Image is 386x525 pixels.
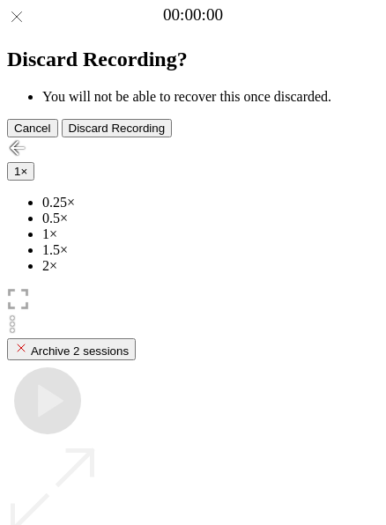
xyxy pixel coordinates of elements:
li: 1.5× [42,242,379,258]
li: 0.5× [42,211,379,226]
li: 0.25× [42,195,379,211]
li: 2× [42,258,379,274]
span: 1 [14,165,20,178]
button: Cancel [7,119,58,137]
li: You will not be able to recover this once discarded. [42,89,379,105]
div: Archive 2 sessions [14,341,129,358]
h2: Discard Recording? [7,48,379,71]
button: Discard Recording [62,119,173,137]
button: 1× [7,162,34,181]
li: 1× [42,226,379,242]
a: 00:00:00 [163,5,223,25]
button: Archive 2 sessions [7,338,136,360]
